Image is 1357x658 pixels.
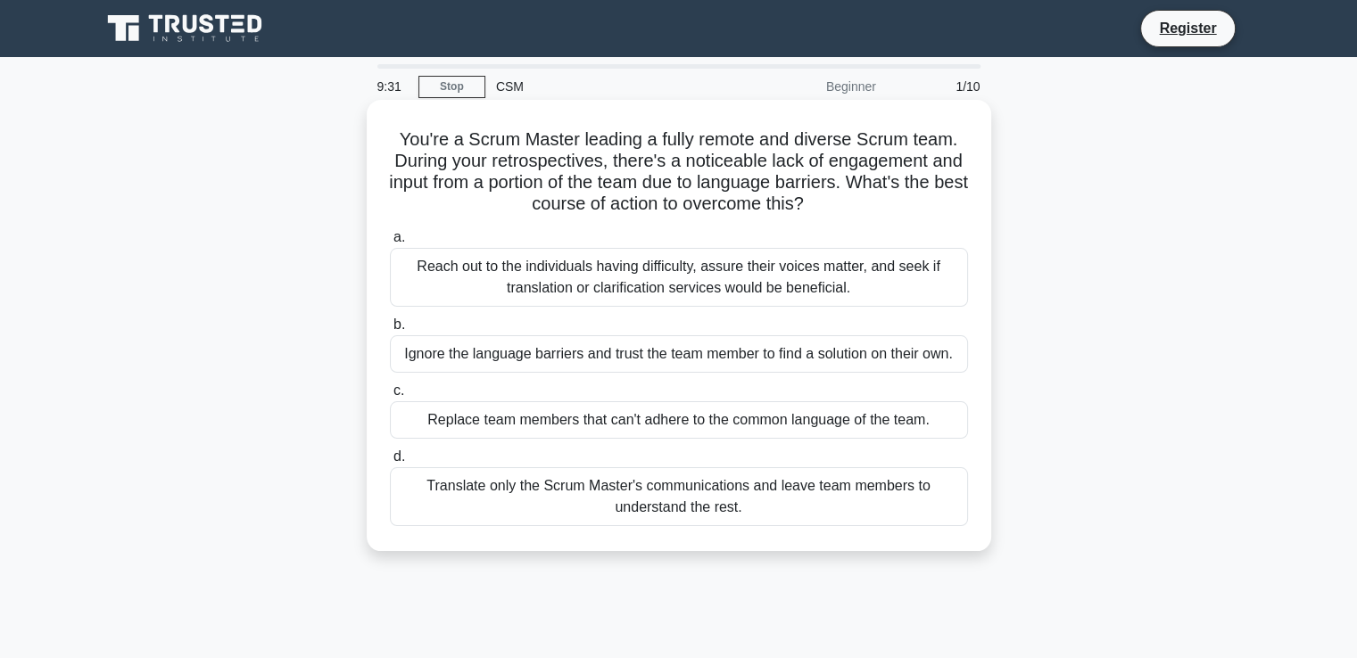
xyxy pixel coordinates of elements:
[393,382,404,398] span: c.
[390,467,968,526] div: Translate only the Scrum Master's communications and leave team members to understand the rest.
[1148,17,1227,39] a: Register
[393,317,405,332] span: b.
[887,69,991,104] div: 1/10
[388,128,970,216] h5: You're a Scrum Master leading a fully remote and diverse Scrum team. During your retrospectives, ...
[418,76,485,98] a: Stop
[393,229,405,244] span: a.
[390,335,968,373] div: Ignore the language barriers and trust the team member to find a solution on their own.
[367,69,418,104] div: 9:31
[390,401,968,439] div: Replace team members that can't adhere to the common language of the team.
[485,69,731,104] div: CSM
[390,248,968,307] div: Reach out to the individuals having difficulty, assure their voices matter, and seek if translati...
[731,69,887,104] div: Beginner
[393,448,405,464] span: d.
